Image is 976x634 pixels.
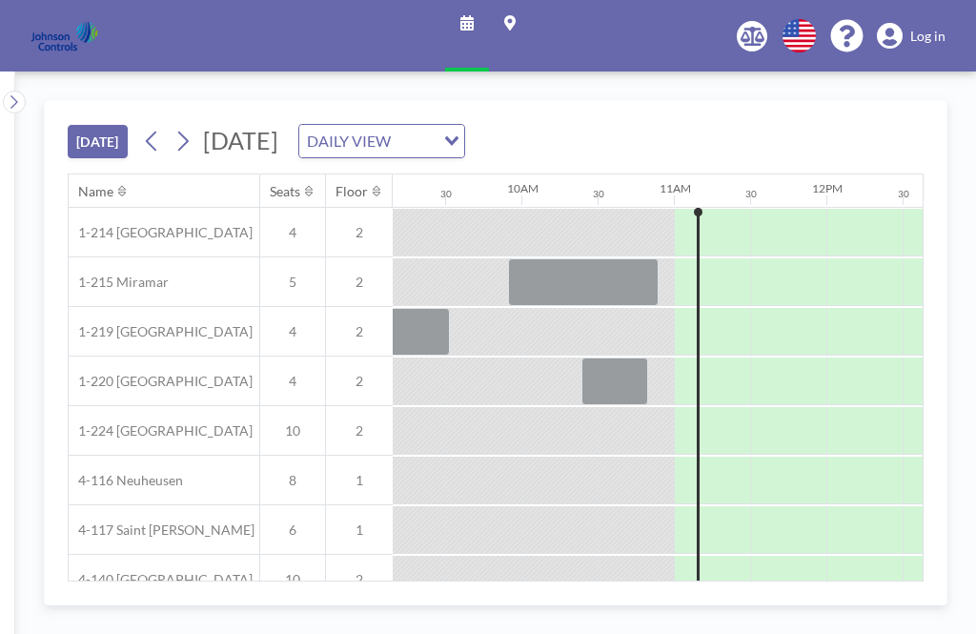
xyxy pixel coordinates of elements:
span: 4-116 Neuheusen [69,472,183,489]
input: Search for option [396,129,433,153]
span: 6 [260,522,325,539]
span: 4 [260,373,325,390]
span: Log in [910,28,945,45]
span: 2 [326,274,393,291]
div: Seats [270,183,300,200]
img: organization-logo [30,17,98,55]
div: Floor [335,183,368,200]
span: 1-214 [GEOGRAPHIC_DATA] [69,224,253,241]
div: 11AM [660,181,691,195]
span: 1-224 [GEOGRAPHIC_DATA] [69,422,253,440]
span: 2 [326,373,393,390]
span: 5 [260,274,325,291]
span: 1 [326,472,393,489]
span: 2 [326,323,393,340]
span: 10 [260,571,325,588]
div: 30 [440,188,452,200]
span: 1-220 [GEOGRAPHIC_DATA] [69,373,253,390]
span: 4-117 Saint [PERSON_NAME] [69,522,254,539]
div: 10AM [507,181,539,195]
span: 1 [326,522,393,539]
span: 1-219 [GEOGRAPHIC_DATA] [69,323,253,340]
div: 30 [593,188,604,200]
span: 4 [260,224,325,241]
div: 12PM [812,181,843,195]
button: [DATE] [68,125,128,158]
span: 4-140 [GEOGRAPHIC_DATA] [69,571,253,588]
span: 2 [326,571,393,588]
div: 30 [745,188,757,200]
span: 4 [260,323,325,340]
span: [DATE] [203,126,278,154]
div: Name [78,183,113,200]
span: 10 [260,422,325,440]
a: Log in [877,23,945,50]
div: 30 [898,188,909,200]
span: 1-215 Miramar [69,274,169,291]
span: 8 [260,472,325,489]
div: Search for option [299,125,464,157]
span: DAILY VIEW [303,129,395,153]
span: 2 [326,224,393,241]
span: 2 [326,422,393,440]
